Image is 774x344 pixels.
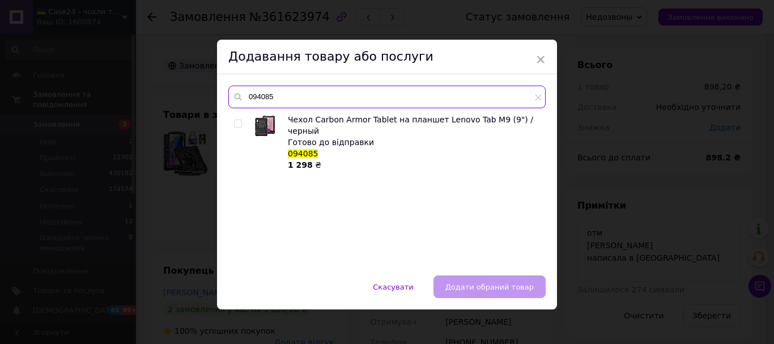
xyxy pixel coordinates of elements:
[228,86,546,108] input: Пошук за товарами та послугами
[288,115,533,135] span: Чехол Carbon Armor Tablet на планшет Lenovo Tab M9 (9") / черный
[217,40,557,74] div: Додавання товару або послуги
[288,159,539,171] div: ₴
[288,137,539,148] div: Готово до відправки
[361,275,425,298] button: Скасувати
[254,114,276,137] img: Чехол Carbon Armor Tablet на планшет Lenovo Tab M9 (9") / черный
[373,283,413,291] span: Скасувати
[288,160,313,169] b: 1 298
[288,149,318,158] span: 094085
[535,50,546,69] span: ×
